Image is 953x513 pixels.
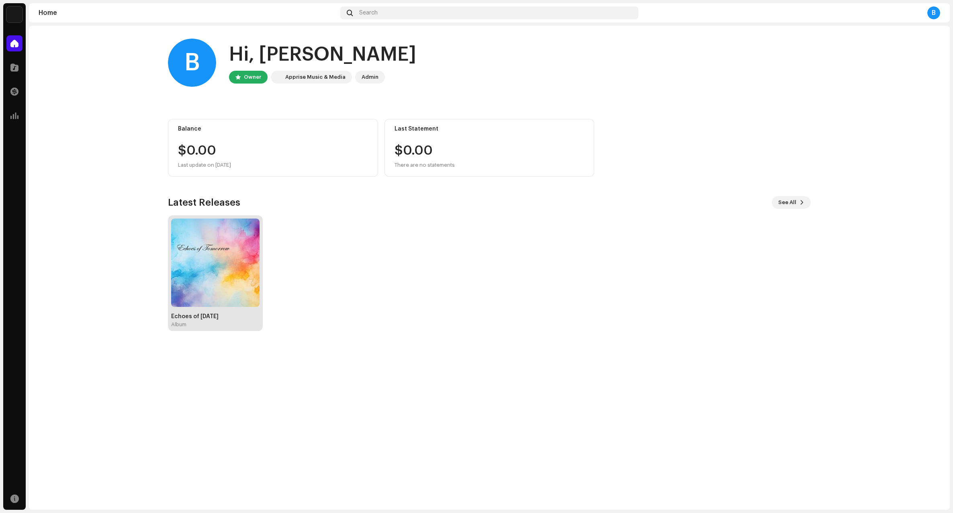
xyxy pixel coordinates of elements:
img: b3ce2173-c2df-4d77-9bc8-bf0399a54e2f [171,219,260,307]
span: See All [778,194,796,211]
re-o-card-value: Balance [168,119,378,177]
div: Hi, [PERSON_NAME] [229,42,416,67]
h3: Latest Releases [168,196,240,209]
div: Echoes of [DATE] [171,313,260,320]
div: Album [171,321,186,328]
img: 1c16f3de-5afb-4452-805d-3f3454e20b1b [6,6,22,22]
re-o-card-value: Last Statement [384,119,595,177]
div: There are no statements [395,160,455,170]
div: Owner [244,72,261,82]
div: Balance [178,126,368,132]
div: B [168,39,216,87]
button: See All [772,196,811,209]
div: Home [39,10,337,16]
div: Last update on [DATE] [178,160,368,170]
img: 1c16f3de-5afb-4452-805d-3f3454e20b1b [272,72,282,82]
span: Search [359,10,378,16]
div: Apprise Music & Media [285,72,346,82]
div: Admin [362,72,378,82]
div: Last Statement [395,126,585,132]
div: B [927,6,940,19]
